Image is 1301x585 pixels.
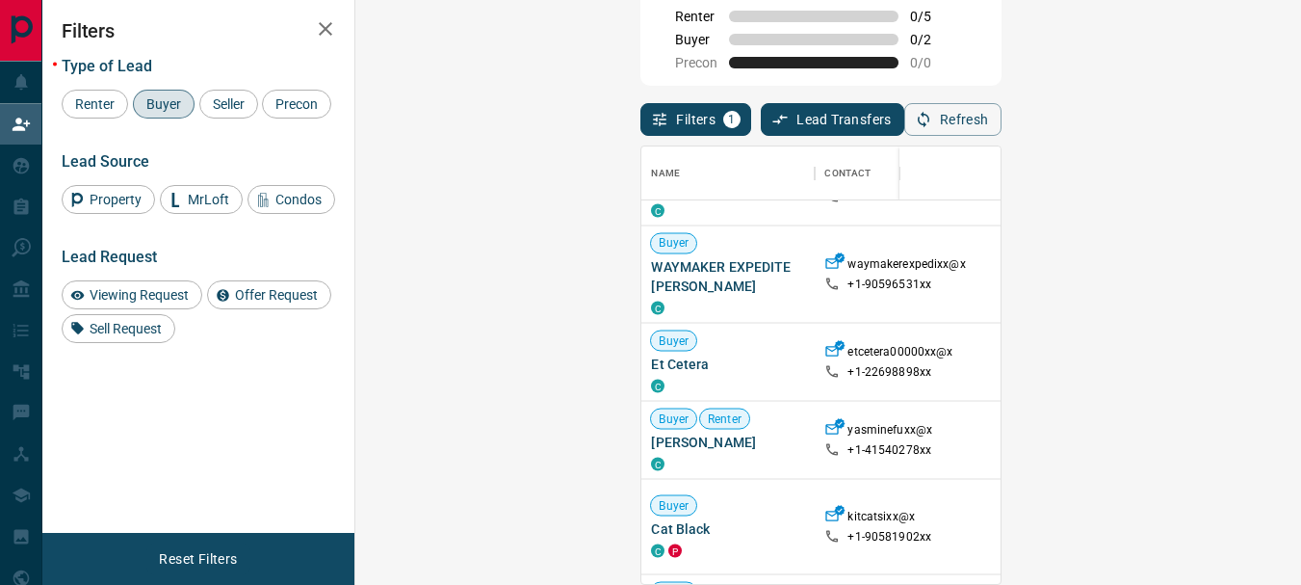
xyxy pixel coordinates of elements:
span: Renter [68,96,121,112]
span: Offer Request [228,287,325,303]
span: Buyer [675,32,717,47]
div: Contact [824,146,871,200]
button: Filters1 [640,103,751,136]
div: condos.ca [651,458,664,471]
div: condos.ca [651,204,664,218]
div: condos.ca [651,545,664,558]
div: MrLoft [160,185,243,214]
p: +1- 41540278xx [847,442,931,459]
span: Renter [700,411,749,427]
span: Buyer [140,96,188,112]
span: Buyer [651,411,696,427]
div: Sell Request [62,314,175,343]
div: Property [62,185,155,214]
p: etcetera00000xx@x [847,343,952,363]
p: kitcatsixx@x [847,508,915,528]
span: Viewing Request [83,287,195,303]
div: Precon [262,90,331,119]
span: WAYMAKER EXPEDITE [PERSON_NAME] [651,257,805,296]
div: Buyer [133,90,195,119]
div: condos.ca [651,302,664,315]
div: Offer Request [207,280,331,309]
p: yasminefuxx@x [847,421,932,441]
h2: Filters [62,19,335,42]
p: +1- 90596531xx [847,277,931,293]
span: Lead Source [62,152,149,171]
p: +1- 80544680xx [847,189,931,205]
div: Contact [815,146,969,200]
div: Name [641,146,815,200]
p: +1- 22698898xx [847,364,931,381]
span: Lead Request [62,248,157,266]
span: Buyer [651,497,696,514]
span: Type of Lead [62,57,152,75]
div: Viewing Request [62,280,202,309]
p: +1- 90581902xx [847,529,931,545]
div: Renter [62,90,128,119]
span: Renter [675,9,717,24]
span: MrLoft [181,192,236,207]
span: Buyer [651,332,696,349]
button: Reset Filters [146,543,249,575]
span: 0 / 2 [910,32,952,47]
span: Seller [206,96,251,112]
div: Seller [199,90,258,119]
span: Et Cetera [651,355,805,374]
span: Cat Black [651,519,805,539]
span: Precon [269,96,325,112]
span: Buyer [651,235,696,252]
span: 0 / 0 [910,55,952,70]
button: Refresh [904,103,1002,136]
div: Condos [247,185,335,214]
div: condos.ca [651,380,664,393]
div: property.ca [668,545,682,558]
span: Sell Request [83,321,169,336]
div: Name [651,146,680,200]
span: 1 [725,113,739,126]
span: 0 / 5 [910,9,952,24]
span: Condos [269,192,328,207]
p: waymakerexpedixx@x [847,255,965,276]
button: Lead Transfers [761,103,904,136]
span: Property [83,192,148,207]
span: Precon [675,55,717,70]
span: [PERSON_NAME] [651,433,805,452]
